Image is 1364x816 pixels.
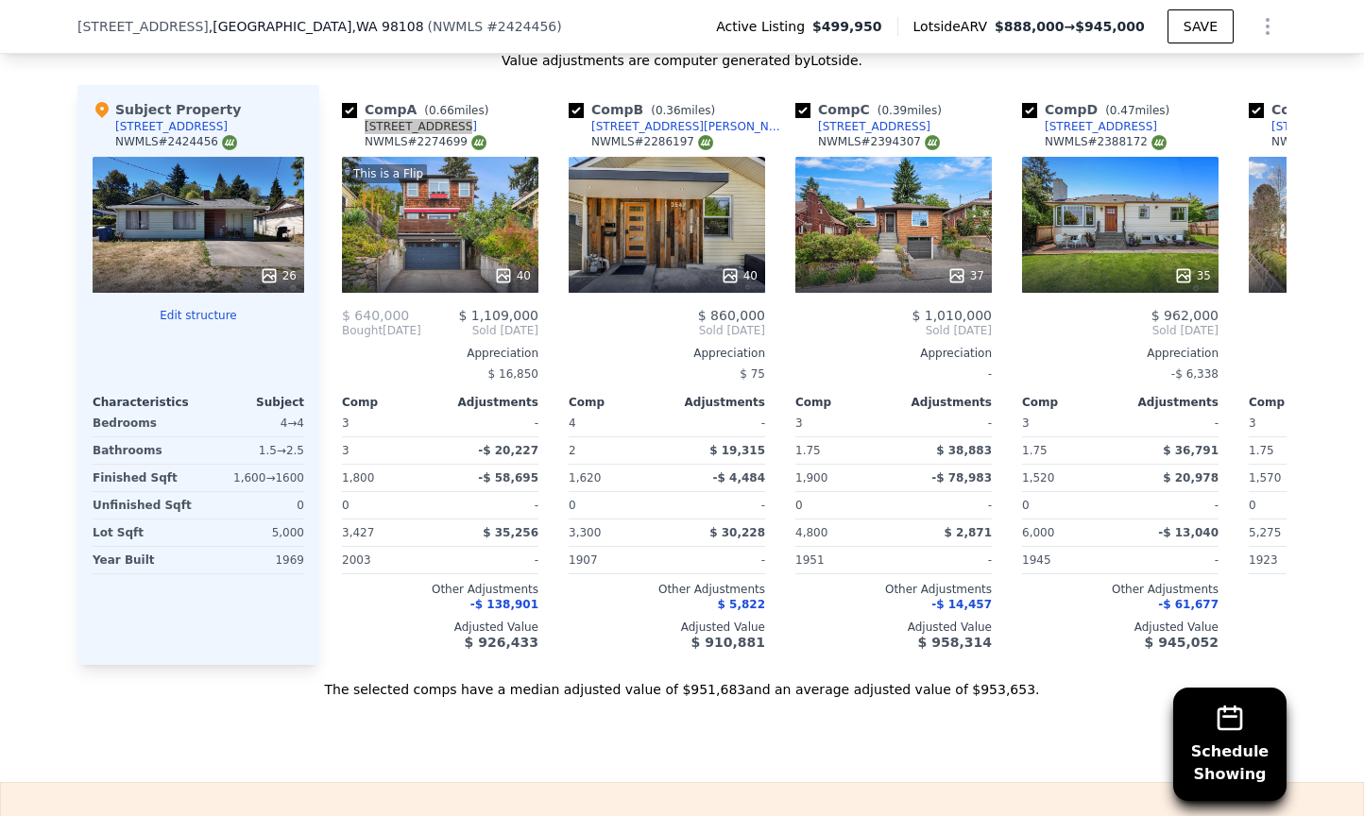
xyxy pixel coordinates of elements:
span: 0 [1022,499,1030,512]
button: Edit structure [93,308,304,323]
div: Comp C [795,100,949,119]
div: Lot Sqft [93,519,195,546]
span: Sold [DATE] [1022,323,1219,338]
span: , WA 98108 [351,19,423,34]
span: 5,275 [1249,526,1281,539]
img: NWMLS Logo [222,135,237,150]
span: $ 16,850 [488,367,538,381]
span: $ 926,433 [465,635,538,650]
div: Bathrooms [93,437,195,464]
span: $ 19,315 [709,444,765,457]
span: -$ 58,695 [478,471,538,484]
span: 1,800 [342,471,374,484]
div: Appreciation [342,346,538,361]
span: $ 75 [740,367,765,381]
span: 0.36 [656,104,681,117]
div: 2 [569,437,663,464]
div: NWMLS # 2388172 [1045,134,1167,150]
span: 0 [342,499,350,512]
span: $ 958,314 [918,635,992,650]
div: Comp D [1022,100,1177,119]
div: 1951 [795,547,890,573]
span: 4,800 [795,526,827,539]
span: $ 860,000 [698,308,765,323]
div: Adjustments [894,395,992,410]
div: 1923 [1249,547,1343,573]
span: $ 910,881 [691,635,765,650]
img: NWMLS Logo [925,135,940,150]
div: [DATE] [342,323,421,338]
div: Other Adjustments [795,582,992,597]
span: $ 36,791 [1163,444,1219,457]
div: - [444,410,538,436]
div: Comp B [569,100,723,119]
span: Sold [DATE] [421,323,538,338]
div: Comp [342,395,440,410]
div: 1.5 → 2.5 [202,437,304,464]
span: 0.47 [1110,104,1135,117]
span: $ 2,871 [945,526,992,539]
span: 3,300 [569,526,601,539]
span: 6,000 [1022,526,1054,539]
button: ScheduleShowing [1173,688,1287,801]
div: 3 [342,437,436,464]
span: -$ 61,677 [1158,598,1219,611]
div: Other Adjustments [569,582,765,597]
div: Comp [1022,395,1120,410]
span: ( miles) [1098,104,1177,117]
a: [STREET_ADDRESS] [795,119,930,134]
span: 3 [1249,416,1256,430]
div: 1945 [1022,547,1117,573]
div: NWMLS # 2286197 [591,134,713,150]
span: 0.66 [429,104,454,117]
div: NWMLS # 2274699 [365,134,486,150]
div: 2003 [342,547,436,573]
div: - [444,492,538,518]
div: - [897,410,992,436]
span: 1,900 [795,471,827,484]
div: Adjusted Value [1022,620,1219,635]
div: 26 [260,266,297,285]
div: Other Adjustments [1022,582,1219,597]
span: 3 [342,416,350,430]
div: Appreciation [795,346,992,361]
span: 0 [795,499,803,512]
span: ( miles) [643,104,723,117]
a: [STREET_ADDRESS] [1022,119,1157,134]
span: Active Listing [716,17,812,36]
span: 3 [795,416,803,430]
div: - [1124,410,1219,436]
div: 1.75 [1249,437,1343,464]
span: 0.39 [881,104,907,117]
div: - [897,547,992,573]
div: Subject Property [93,100,241,119]
img: NWMLS Logo [471,135,486,150]
span: , [GEOGRAPHIC_DATA] [209,17,424,36]
span: $ 35,256 [483,526,538,539]
div: Adjustments [1120,395,1219,410]
div: Comp [1249,395,1347,410]
img: NWMLS Logo [1151,135,1167,150]
span: # 2424456 [486,19,556,34]
span: $ 38,883 [936,444,992,457]
span: Bought [342,323,383,338]
div: This is a Flip [350,164,427,183]
div: Adjustments [667,395,765,410]
span: 1,520 [1022,471,1054,484]
span: $945,000 [1075,19,1145,34]
span: 1,570 [1249,471,1281,484]
div: 35 [1174,266,1211,285]
span: $ 962,000 [1151,308,1219,323]
div: Appreciation [569,346,765,361]
span: 1,620 [569,471,601,484]
span: -$ 20,227 [478,444,538,457]
span: $ 20,978 [1163,471,1219,484]
span: $ 1,109,000 [458,308,538,323]
span: $499,950 [812,17,882,36]
span: ( miles) [417,104,496,117]
div: Appreciation [1022,346,1219,361]
span: Sold [DATE] [569,323,765,338]
span: [STREET_ADDRESS] [77,17,209,36]
div: 40 [721,266,758,285]
div: Year Built [93,547,195,573]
